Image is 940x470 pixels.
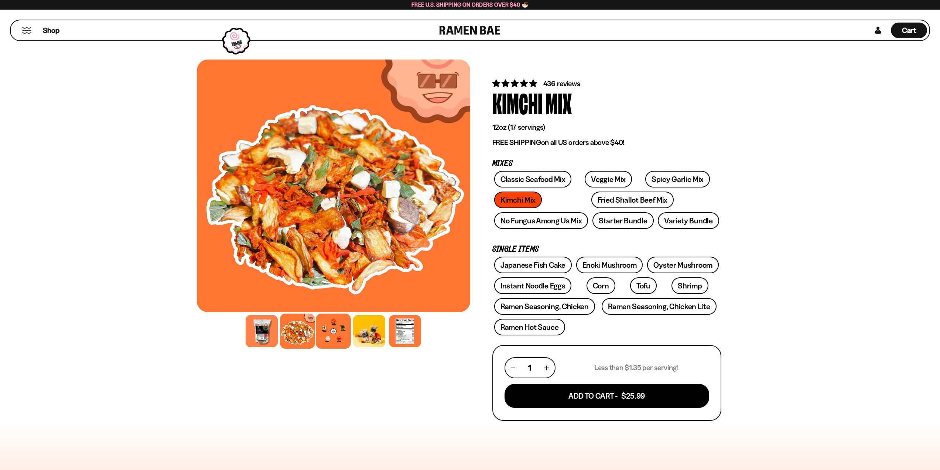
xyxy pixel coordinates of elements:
div: Mix [546,89,572,116]
a: Instant Noodle Eggs [494,277,571,294]
p: on all US orders above $40! [492,138,721,147]
div: Cart [891,20,927,40]
span: Free U.S. Shipping on Orders over $40 🍜 [411,1,529,8]
button: Add To Cart - $25.99 [505,384,709,408]
p: Mixes [492,160,721,167]
a: Oyster Mushroom [647,257,719,273]
a: Shrimp [671,277,708,294]
a: Japanese Fish Cake [494,257,572,273]
span: Cart [902,26,916,35]
a: Ramen Seasoning, Chicken Lite [602,298,716,315]
a: Enoki Mushroom [576,257,643,273]
p: Single Items [492,246,721,253]
a: Ramen Hot Sauce [494,319,565,335]
a: Shop [43,23,59,38]
a: Variety Bundle [658,212,719,229]
p: Less than $1.35 per serving! [594,363,678,372]
strong: FREE SHIPPING [492,138,541,147]
p: 12oz (17 servings) [492,123,721,132]
span: Shop [43,26,59,35]
a: Corn [587,277,615,294]
a: Starter Bundle [592,212,654,229]
span: 4.76 stars [492,79,539,88]
button: Mobile Menu Trigger [22,27,32,34]
a: Classic Seafood Mix [494,171,571,187]
span: 1 [528,363,531,372]
span: 436 reviews [543,79,580,88]
a: Veggie Mix [585,171,632,187]
div: Kimchi [492,89,543,116]
a: No Fungus Among Us Mix [494,212,588,229]
a: Fried Shallot Beef Mix [591,192,674,208]
a: Tofu [630,277,657,294]
a: Spicy Garlic Mix [645,171,710,187]
a: Ramen Seasoning, Chicken [494,298,595,315]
